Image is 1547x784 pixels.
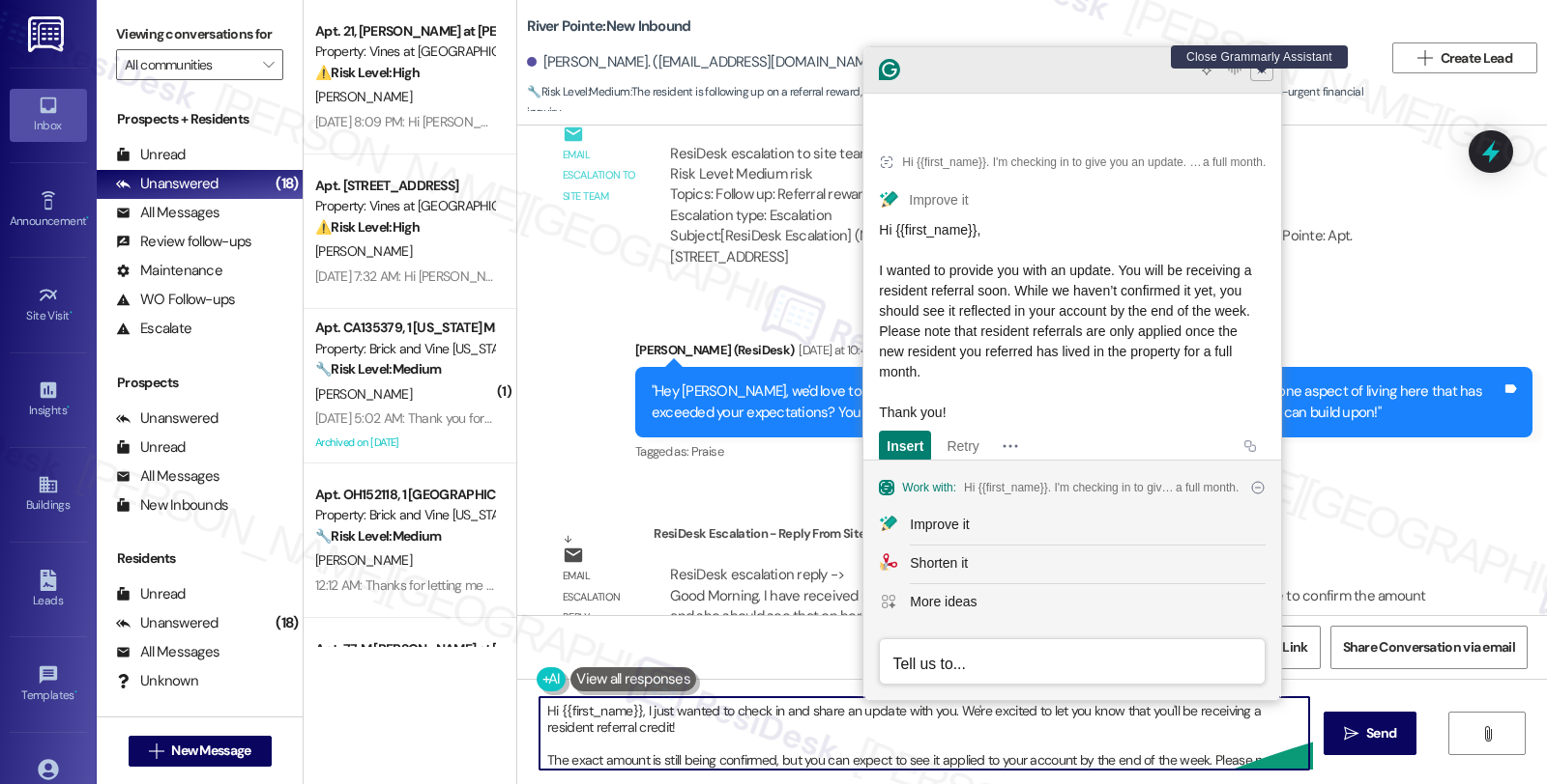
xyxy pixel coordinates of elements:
[149,743,163,759] i: 
[116,613,219,633] div: Unanswered
[116,290,235,310] div: WO Follow-ups
[70,306,73,320] span: •
[1343,637,1515,658] span: Share Conversation via email
[527,52,883,72] div: [PERSON_NAME]. ([EMAIL_ADDRESS][DOMAIN_NAME])
[315,485,494,505] div: Apt. OH152118, 1 [GEOGRAPHIC_DATA]
[1441,48,1512,69] span: Create Lead
[116,319,191,339] div: Escalate
[652,381,1502,423] div: "Hey [PERSON_NAME], we'd love to know more about your experience at [GEOGRAPHIC_DATA]. What's one...
[10,564,87,616] a: Leads
[315,339,494,359] div: Property: Brick and Vine [US_STATE]
[315,42,494,62] div: Property: Vines at [GEOGRAPHIC_DATA]
[1324,712,1417,755] button: Send
[1330,626,1528,669] button: Share Conversation via email
[315,242,412,260] span: [PERSON_NAME]
[527,84,629,99] strong: 🔧 Risk Level: Medium
[315,196,494,216] div: Property: Vines at [GEOGRAPHIC_DATA]
[315,576,1457,594] div: 12:12 AM: Thanks for letting me know! I'm glad to hear you were able to submit a work order [DATE...
[315,639,494,659] div: Apt. 77, M [PERSON_NAME] at [PERSON_NAME]
[691,443,723,460] span: Praise
[315,218,420,236] strong: ⚠️ Risk Level: High
[10,279,87,331] a: Site Visit •
[1174,637,1307,658] span: Get Conversation Link
[315,318,494,338] div: Apt. CA135379, 1 [US_STATE] Market
[116,408,219,429] div: Unanswered
[315,176,494,196] div: Apt. [STREET_ADDRESS]
[315,505,494,525] div: Property: Brick and Vine [US_STATE]
[97,548,303,569] div: Residents
[97,109,303,129] div: Prospects + Residents
[635,437,1532,465] div: Tagged as:
[527,82,1383,124] span: : The resident is following up on a referral reward, which is a financial incentive and customer ...
[1344,726,1358,742] i: 
[67,401,70,414] span: •
[670,226,1427,267] div: Subject: [ResiDesk Escalation] (Medium risk) - Action Needed (Follow up: Referral reward) with Ri...
[654,523,1444,550] div: ResiDesk Escalation - Reply From Site Team
[635,340,1532,367] div: [PERSON_NAME] (ResiDesk)
[116,642,219,662] div: All Messages
[116,466,219,487] div: All Messages
[540,697,1309,770] textarea: To enrich screen reader interactions, please activate Accessibility in Grammarly extension settings
[315,21,494,42] div: Apt. 21, [PERSON_NAME] at [PERSON_NAME]
[116,495,228,516] div: New Inbounds
[116,19,283,49] label: Viewing conversations for
[1480,726,1495,742] i: 
[315,360,441,378] strong: 🔧 Risk Level: Medium
[315,527,441,545] strong: 🔧 Risk Level: Medium
[116,232,251,252] div: Review follow-ups
[315,88,412,105] span: [PERSON_NAME]
[129,736,272,767] button: New Message
[116,671,198,691] div: Unknown
[1366,723,1396,743] span: Send
[10,468,87,520] a: Buildings
[271,608,303,638] div: (18)
[10,89,87,141] a: Inbox
[527,16,690,37] b: River Pointe: New Inbound
[10,374,87,426] a: Insights •
[1392,42,1537,73] button: Create Lead
[670,565,1425,626] div: ResiDesk escalation reply -> Good Morning, I have received update that the resident is going to g...
[116,203,219,223] div: All Messages
[116,174,219,194] div: Unanswered
[313,431,496,455] div: Archived on [DATE]
[1417,50,1432,66] i: 
[10,658,87,711] a: Templates •
[794,340,893,360] div: [DATE] at 10:49 PM
[74,686,77,699] span: •
[97,373,303,393] div: Prospects
[86,211,89,225] span: •
[116,584,186,604] div: Unread
[28,16,68,52] img: ResiDesk Logo
[315,385,412,403] span: [PERSON_NAME]
[263,57,274,72] i: 
[315,551,412,569] span: [PERSON_NAME]
[116,145,186,165] div: Unread
[563,145,638,207] div: Email escalation to site team
[116,261,222,281] div: Maintenance
[116,437,186,458] div: Unread
[125,49,252,80] input: All communities
[563,566,638,628] div: Email escalation reply
[315,64,420,81] strong: ⚠️ Risk Level: High
[271,169,303,199] div: (18)
[171,741,250,761] span: New Message
[670,144,1427,227] div: ResiDesk escalation to site team -> Risk Level: Medium risk Topics: Follow up: Referral reward Es...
